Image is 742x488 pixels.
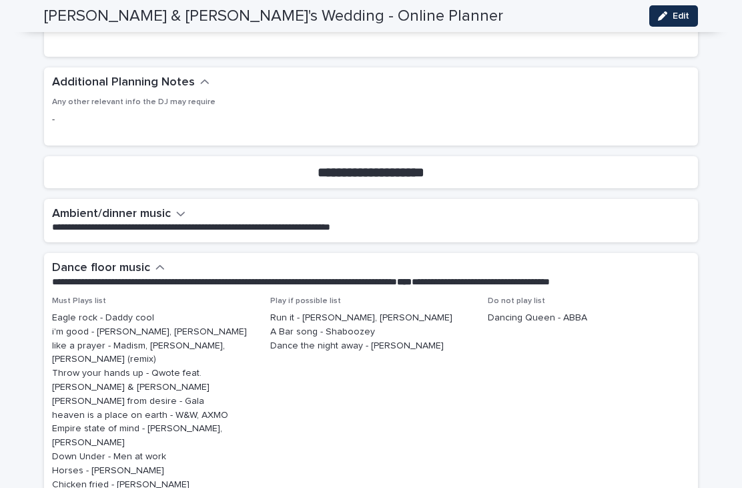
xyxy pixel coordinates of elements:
[52,98,216,106] span: Any other relevant info the DJ may require
[52,75,195,90] h2: Additional Planning Notes
[52,261,150,276] h2: Dance floor music
[52,75,210,90] button: Additional Planning Notes
[52,261,165,276] button: Dance floor music
[52,297,106,305] span: Must Plays list
[52,113,690,127] p: -
[488,297,545,305] span: Do not play list
[270,297,341,305] span: Play if possible list
[52,207,171,222] h2: Ambient/dinner music
[673,11,689,21] span: Edit
[649,5,698,27] button: Edit
[270,311,472,352] p: Run it - [PERSON_NAME], [PERSON_NAME] A Bar song - Shaboozey Dance the night away - [PERSON_NAME]
[52,207,185,222] button: Ambient/dinner music
[44,7,503,26] h2: [PERSON_NAME] & [PERSON_NAME]'s Wedding - Online Planner
[488,311,690,325] p: Dancing Queen - ABBA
